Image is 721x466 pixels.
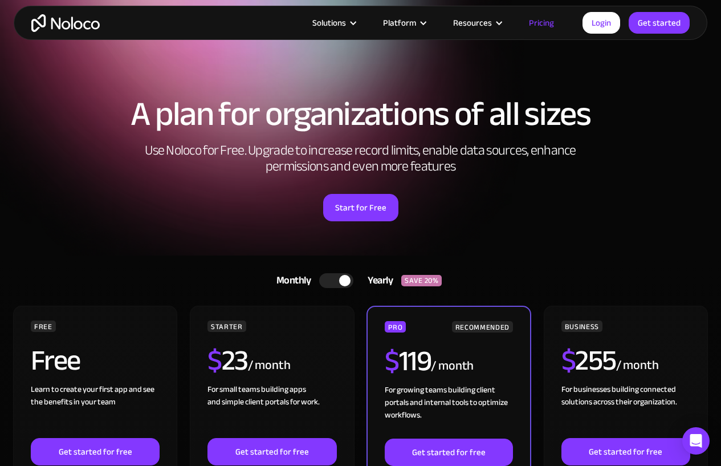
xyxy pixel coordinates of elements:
[561,321,602,332] div: BUSINESS
[561,383,690,438] div: For businesses building connected solutions across their organization. ‍
[31,14,100,32] a: home
[385,347,431,375] h2: 119
[248,356,291,375] div: / month
[561,334,576,387] span: $
[323,194,398,221] a: Start for Free
[629,12,690,34] a: Get started
[385,439,512,466] a: Get started for free
[431,357,474,375] div: / month
[31,346,80,375] h2: Free
[439,15,515,30] div: Resources
[31,383,160,438] div: Learn to create your first app and see the benefits in your team ‍
[207,346,248,375] h2: 23
[369,15,439,30] div: Platform
[31,438,160,465] a: Get started for free
[31,321,56,332] div: FREE
[133,143,589,175] h2: Use Noloco for Free. Upgrade to increase record limits, enable data sources, enhance permissions ...
[682,427,710,455] div: Open Intercom Messenger
[561,346,616,375] h2: 255
[207,321,246,332] div: STARTER
[616,356,659,375] div: / month
[207,383,336,438] div: For small teams building apps and simple client portals for work. ‍
[298,15,369,30] div: Solutions
[353,272,401,289] div: Yearly
[385,384,512,439] div: For growing teams building client portals and internal tools to optimize workflows.
[401,275,442,286] div: SAVE 20%
[561,438,690,465] a: Get started for free
[385,321,406,333] div: PRO
[515,15,568,30] a: Pricing
[385,334,399,388] span: $
[383,15,416,30] div: Platform
[453,15,492,30] div: Resources
[207,334,222,387] span: $
[452,321,513,333] div: RECOMMENDED
[207,438,336,465] a: Get started for free
[582,12,620,34] a: Login
[312,15,346,30] div: Solutions
[262,272,320,289] div: Monthly
[11,97,710,131] h1: A plan for organizations of all sizes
